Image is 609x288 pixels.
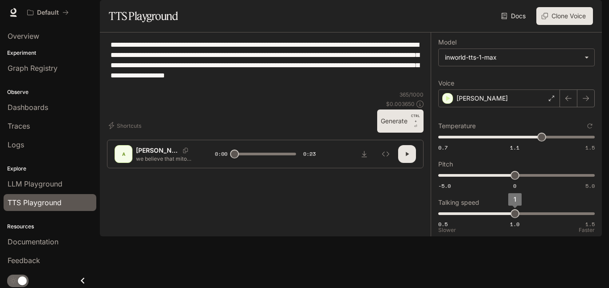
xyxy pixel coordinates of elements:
[499,7,529,25] a: Docs
[585,121,595,131] button: Reset to default
[438,182,451,190] span: -5.0
[536,7,593,25] button: Clone Voice
[215,150,227,158] span: 0:00
[303,150,316,158] span: 0:23
[136,155,193,162] p: we believe that mitosis is in our bodies prophase we let it fade come catch this fade metaphase c...
[514,195,516,203] span: 1
[585,144,595,151] span: 1.5
[585,182,595,190] span: 5.0
[438,227,456,233] p: Slower
[116,147,131,161] div: A
[438,80,454,86] p: Voice
[579,227,595,233] p: Faster
[377,145,395,163] button: Inspect
[399,91,424,98] p: 365 / 1000
[136,146,179,155] p: [PERSON_NAME]
[445,53,580,62] div: inworld-tts-1-max
[510,220,519,228] span: 1.0
[438,144,448,151] span: 0.7
[23,4,73,21] button: All workspaces
[457,94,508,103] p: [PERSON_NAME]
[109,7,178,25] h1: TTS Playground
[411,113,420,124] p: CTRL +
[513,182,516,190] span: 0
[386,100,415,108] p: $ 0.003650
[355,145,373,163] button: Download audio
[438,220,448,228] span: 0.5
[510,144,519,151] span: 1.1
[377,110,424,133] button: GenerateCTRL +⏎
[585,220,595,228] span: 1.5
[37,9,59,16] p: Default
[438,123,476,129] p: Temperature
[179,148,192,153] button: Copy Voice ID
[107,118,145,133] button: Shortcuts
[438,39,457,45] p: Model
[438,161,453,167] p: Pitch
[411,113,420,129] p: ⏎
[438,199,479,206] p: Talking speed
[439,49,594,66] div: inworld-tts-1-max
